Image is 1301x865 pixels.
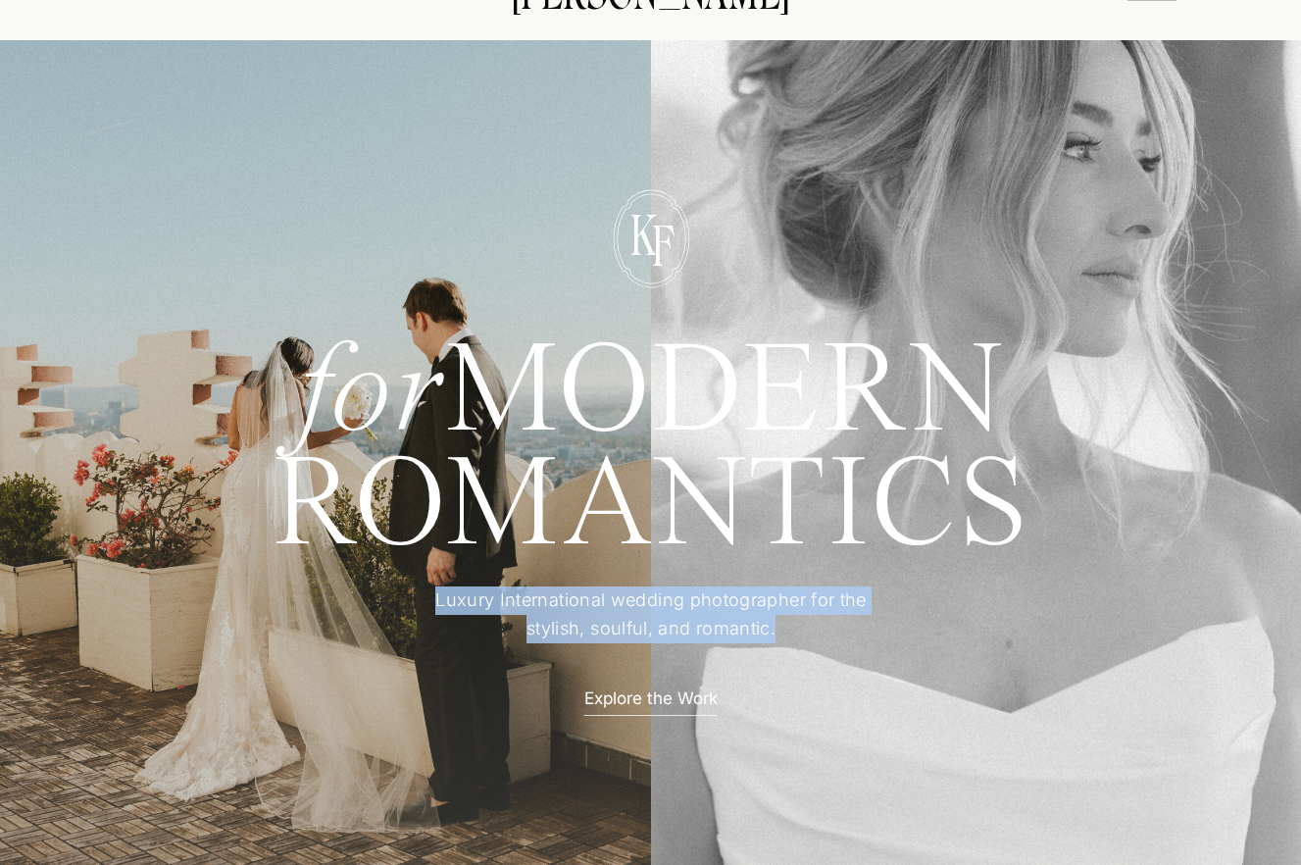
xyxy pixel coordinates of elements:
[566,687,737,707] a: Explore the Work
[201,338,1102,432] h1: MODERN
[636,218,690,268] p: F
[201,452,1102,559] h1: ROMANTICS
[617,207,671,257] p: K
[407,586,896,644] p: Luxury International wedding photographer for the stylish, soulful, and romantic.
[298,331,445,460] i: for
